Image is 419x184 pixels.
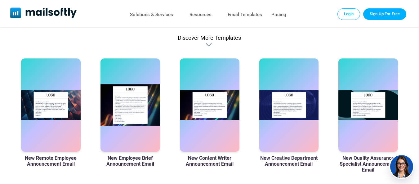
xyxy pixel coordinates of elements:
[338,155,398,173] a: New Quality Assurance Specialist Announcement Email
[178,34,241,41] div: Discover More Templates
[10,7,77,20] a: Mailsoftly
[21,155,81,167] a: New Remote Employee Announcement Email
[363,8,406,20] a: Trial
[228,10,262,19] a: Email Templates
[337,8,360,20] a: Login
[189,10,212,19] a: Resources
[206,42,213,48] div: Discover More Templates
[180,155,239,167] a: New Content Writer Announcement Email
[259,155,319,167] a: New Creative Department Announcement Email
[271,10,286,19] a: Pricing
[130,10,173,19] a: Solutions & Services
[100,155,160,167] a: New Employee Brief Announcement Email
